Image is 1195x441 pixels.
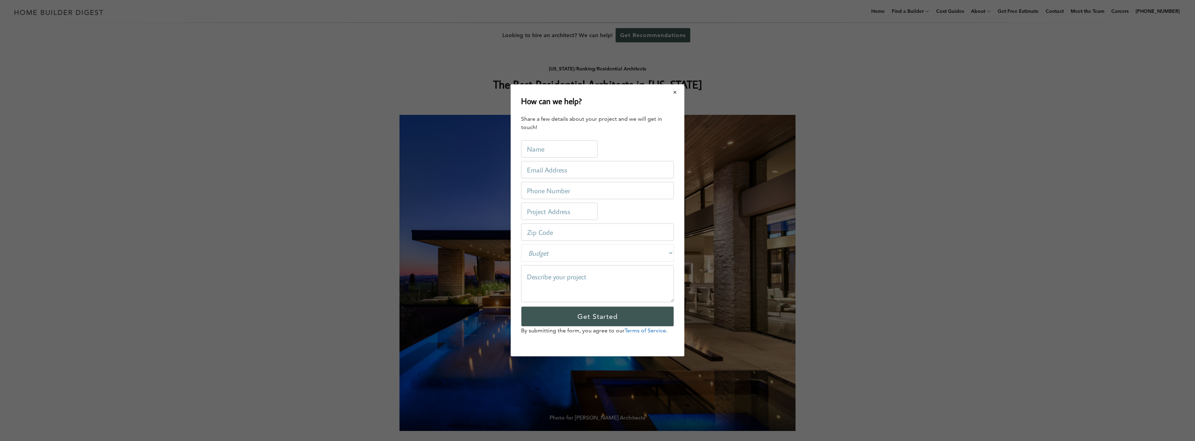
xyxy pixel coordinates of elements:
input: Name [521,141,597,158]
input: Get Started [521,307,674,327]
h2: How can we help? [521,95,582,107]
div: Share a few details about your project and we will get in touch! [521,115,674,132]
input: Phone Number [521,182,674,200]
input: Email Address [521,161,674,179]
input: Project Address [521,203,597,220]
input: Zip Code [521,224,674,241]
iframe: Drift Widget Chat Controller [1062,391,1187,433]
p: By submitting the form, you agree to our . [521,327,674,335]
a: Terms of Service [625,328,666,334]
button: Close modal [666,85,684,100]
